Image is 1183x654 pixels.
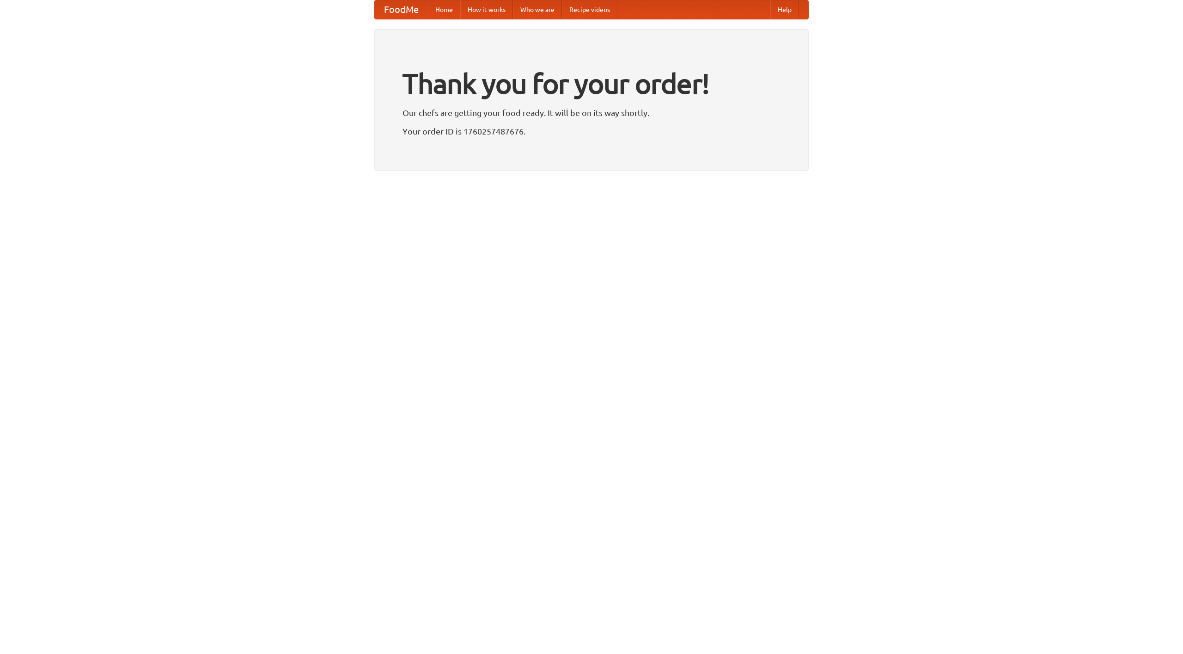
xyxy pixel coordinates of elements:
h1: Thank you for your order! [402,61,781,106]
p: Our chefs are getting your food ready. It will be on its way shortly. [402,106,781,120]
a: FoodMe [375,0,428,19]
a: Help [770,0,799,19]
a: Recipe videos [562,0,617,19]
a: Home [428,0,460,19]
p: Your order ID is 1760257487676. [402,124,781,138]
a: How it works [460,0,513,19]
a: Who we are [513,0,562,19]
